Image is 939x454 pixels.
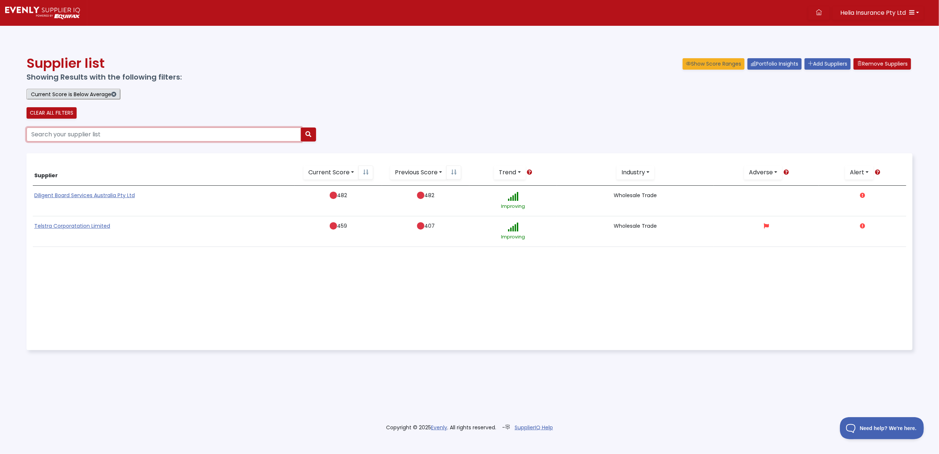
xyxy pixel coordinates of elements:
img: Supply Predict [5,7,80,19]
span: 482 [337,192,347,199]
th: Supplier [33,160,295,186]
a: Diligent Board Services Australia Pty Ltd [34,192,135,199]
div: Button group with nested dropdown [304,165,373,179]
span: Current Score is Below Average [27,89,121,100]
small: Improving [501,203,525,209]
button: Helia Insurance Pty Ltd [833,6,924,20]
a: Add Suppliers [805,58,851,70]
td: Wholesale Trade [557,216,714,247]
a: Sort By Ascending Score [446,165,461,179]
a: SupplierIQ Help [515,424,553,431]
a: Previous Score [390,165,447,179]
a: Portfolio Insights [747,58,802,70]
div: Copyright © 2025 . All rights reserved. - [348,424,591,432]
span: Supplier list [27,54,105,73]
div: Button group with nested dropdown [390,165,461,179]
button: Show Score Ranges [683,58,744,70]
a: Telstra Corporatation Limited [34,222,110,230]
a: Trend [494,165,525,179]
iframe: Toggle Customer Support [840,417,924,439]
span: 459 [337,222,347,230]
a: CLEAR ALL FILTERS [27,107,77,119]
a: Current Score [304,165,359,179]
a: Sort By Ascending Score [358,165,373,179]
span: 407 [424,222,435,230]
a: Evenly [431,424,447,431]
input: Search your supplier list [27,128,301,142]
h5: Showing Results with the following filters: [27,73,465,81]
small: Improving [501,234,525,240]
button: Remove Suppliers [854,58,911,70]
a: Adverse [744,165,782,179]
a: Industry [617,165,654,179]
td: Wholesale Trade [557,185,714,216]
span: Helia Insurance Pty Ltd [840,8,906,17]
span: 482 [424,192,434,199]
a: Alert [845,165,873,179]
